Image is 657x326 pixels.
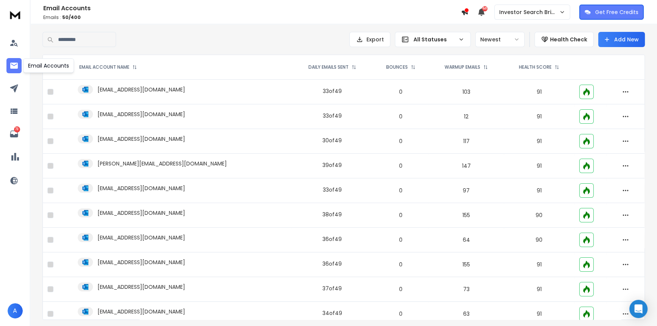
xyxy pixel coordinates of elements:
[14,126,20,132] p: 73
[6,126,22,142] a: 73
[322,137,342,144] div: 30 of 49
[377,236,424,244] p: 0
[413,36,455,43] p: All Statuses
[595,8,638,16] p: Get Free Credits
[8,303,23,318] button: A
[534,32,594,47] button: Health Check
[598,32,645,47] button: Add New
[97,283,185,291] p: [EMAIL_ADDRESS][DOMAIN_NAME]
[322,235,342,243] div: 36 of 49
[377,187,424,194] p: 0
[322,161,342,169] div: 39 of 49
[386,64,408,70] p: BOUNCES
[504,203,575,228] td: 90
[377,310,424,318] p: 0
[429,129,504,154] td: 117
[629,300,648,318] div: Open Intercom Messenger
[504,154,575,178] td: 91
[79,64,137,70] div: EMAIL ACCOUNT NAME
[97,258,185,266] p: [EMAIL_ADDRESS][DOMAIN_NAME]
[504,129,575,154] td: 91
[323,186,342,194] div: 33 of 49
[504,228,575,252] td: 90
[8,8,23,22] img: logo
[377,162,424,170] p: 0
[377,211,424,219] p: 0
[62,14,81,20] span: 50 / 400
[43,14,461,20] p: Emails :
[519,64,552,70] p: HEALTH SCORE
[377,88,424,96] p: 0
[97,234,185,241] p: [EMAIL_ADDRESS][DOMAIN_NAME]
[429,80,504,104] td: 103
[323,87,342,95] div: 33 of 49
[97,308,185,315] p: [EMAIL_ADDRESS][DOMAIN_NAME]
[429,252,504,277] td: 155
[97,184,185,192] p: [EMAIL_ADDRESS][DOMAIN_NAME]
[322,285,342,292] div: 37 of 49
[97,86,185,93] p: [EMAIL_ADDRESS][DOMAIN_NAME]
[504,252,575,277] td: 91
[504,80,575,104] td: 91
[349,32,390,47] button: Export
[429,178,504,203] td: 97
[323,112,342,120] div: 33 of 49
[499,8,559,16] p: Investor Search Brillwood
[377,113,424,120] p: 0
[97,160,227,167] p: [PERSON_NAME][EMAIL_ADDRESS][DOMAIN_NAME]
[504,178,575,203] td: 91
[429,203,504,228] td: 155
[97,209,185,217] p: [EMAIL_ADDRESS][DOMAIN_NAME]
[377,137,424,145] p: 0
[97,110,185,118] p: [EMAIL_ADDRESS][DOMAIN_NAME]
[482,6,487,11] span: 50
[377,261,424,268] p: 0
[377,285,424,293] p: 0
[23,58,74,73] div: Email Accounts
[429,277,504,302] td: 73
[429,228,504,252] td: 64
[322,260,342,268] div: 36 of 49
[43,4,461,13] h1: Email Accounts
[322,211,342,218] div: 38 of 49
[97,135,185,143] p: [EMAIL_ADDRESS][DOMAIN_NAME]
[504,104,575,129] td: 91
[429,154,504,178] td: 147
[504,277,575,302] td: 91
[579,5,644,20] button: Get Free Credits
[475,32,525,47] button: Newest
[429,104,504,129] td: 12
[550,36,587,43] p: Health Check
[445,64,480,70] p: WARMUP EMAILS
[322,309,342,317] div: 34 of 49
[308,64,349,70] p: DAILY EMAILS SENT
